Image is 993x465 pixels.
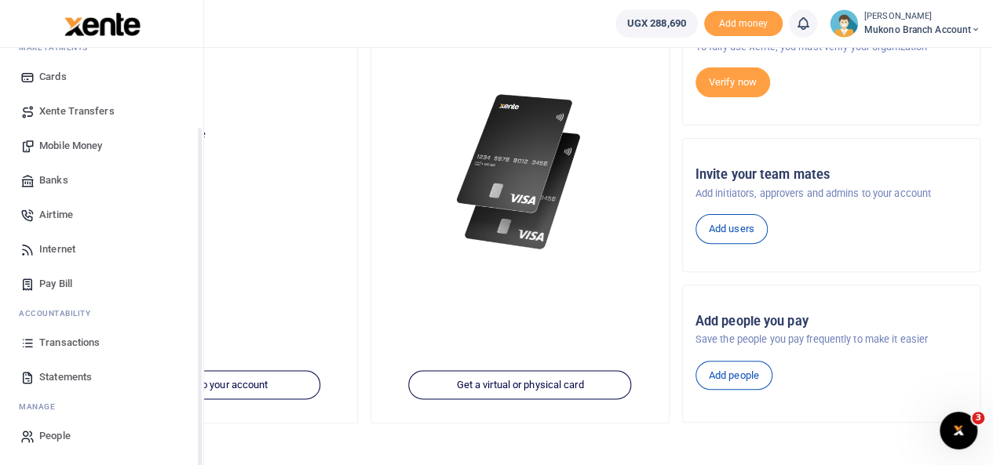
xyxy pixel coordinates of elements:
span: Mukono branch account [864,23,980,37]
a: logo-small logo-large logo-large [63,17,141,29]
a: UGX 288,690 [615,9,698,38]
h5: Account [73,69,345,85]
p: Save the people you pay frequently to make it easier [695,332,967,347]
a: Get a virtual or physical card [409,370,632,400]
a: Add users [695,214,768,244]
span: Add money [704,11,783,37]
p: Your current account balance [73,127,345,143]
h5: Invite your team mates [695,167,967,183]
h4: Make a transaction [60,444,980,461]
img: profile-user [830,9,858,38]
p: Mukono branch account [73,93,345,108]
img: xente-_physical_cards.png [452,85,588,260]
li: Wallet ballance [609,9,704,38]
a: profile-user [PERSON_NAME] Mukono branch account [830,9,980,38]
p: Add initiators, approvers and admins to your account [695,186,967,202]
span: UGX 288,690 [627,16,686,31]
span: 3 [972,412,984,424]
h5: Add people you pay [695,314,967,329]
a: Add funds to your account [97,370,320,400]
iframe: Intercom live chat [940,412,977,449]
a: Add people [695,361,772,391]
a: Add money [704,16,783,28]
img: logo-large [64,13,141,36]
small: [PERSON_NAME] [864,10,980,24]
h5: UGX 288,690 [73,147,345,162]
a: Verify now [695,67,770,97]
li: Toup your wallet [704,11,783,37]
